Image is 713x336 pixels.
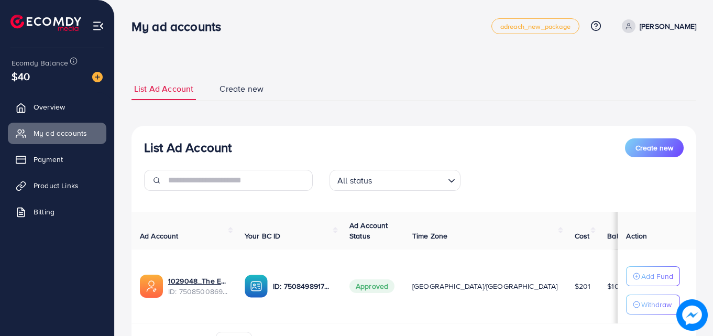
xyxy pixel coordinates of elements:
span: Balance [607,231,635,241]
a: Overview [8,96,106,117]
span: Action [626,231,647,241]
h3: My ad accounts [131,19,229,34]
a: adreach_new_package [491,18,579,34]
span: Billing [34,207,54,217]
a: Product Links [8,175,106,196]
span: Overview [34,102,65,112]
span: Product Links [34,180,79,191]
span: My ad accounts [34,128,87,138]
span: Your BC ID [245,231,281,241]
span: Create new [635,143,673,153]
span: All status [335,173,375,188]
a: Billing [8,201,106,222]
img: image [92,72,103,82]
button: Create new [625,138,684,157]
p: [PERSON_NAME] [640,20,696,32]
a: [PERSON_NAME] [618,19,696,33]
button: Add Fund [626,266,680,286]
span: Create new [220,83,264,95]
a: Payment [8,149,106,170]
input: Search for option [376,171,444,188]
img: image [677,300,707,330]
span: [GEOGRAPHIC_DATA]/[GEOGRAPHIC_DATA] [412,281,558,291]
img: menu [92,20,104,32]
span: $10 [607,281,619,291]
a: 1029048_The Ever Store Ad Account_1748209110103 [168,276,228,286]
span: $201 [575,281,591,291]
button: Withdraw [626,295,680,315]
span: adreach_new_package [500,23,571,30]
div: <span class='underline'>1029048_The Ever Store Ad Account_1748209110103</span></br>75085008697019... [168,276,228,297]
img: ic-ads-acc.e4c84228.svg [140,275,163,298]
img: ic-ba-acc.ded83a64.svg [245,275,268,298]
span: Approved [349,279,394,293]
p: Add Fund [641,270,673,283]
span: Ad Account [140,231,179,241]
span: List Ad Account [134,83,193,95]
a: My ad accounts [8,123,106,144]
div: Search for option [330,170,460,191]
span: Ecomdy Balance [12,58,68,68]
span: Time Zone [412,231,447,241]
span: $40 [12,69,30,84]
h3: List Ad Account [144,140,232,155]
p: Withdraw [641,298,672,311]
span: Ad Account Status [349,220,388,241]
span: Cost [575,231,590,241]
span: Payment [34,154,63,165]
span: ID: 7508500869701976080 [168,286,228,297]
img: logo [10,15,81,31]
p: ID: 7508498917768593415 [273,280,333,292]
